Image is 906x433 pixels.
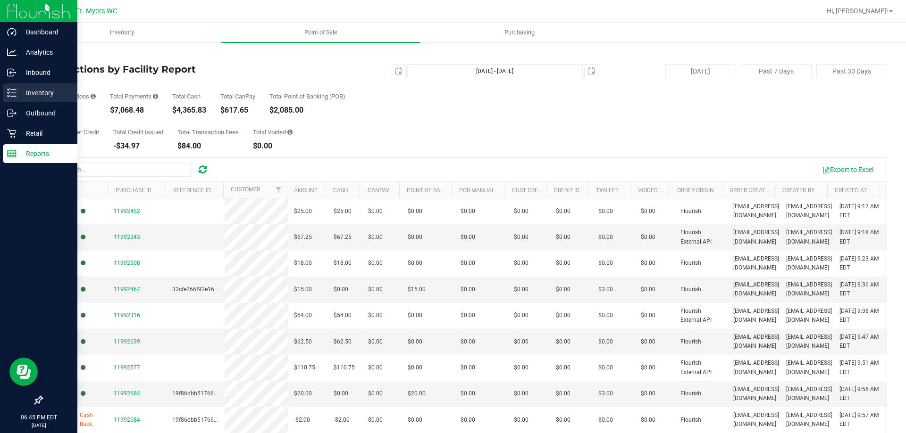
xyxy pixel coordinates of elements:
[839,202,881,220] span: [DATE] 9:12 AM EDT
[408,259,422,268] span: $0.00
[598,337,613,346] span: $0.00
[839,385,881,403] span: [DATE] 9:56 AM EDT
[835,187,867,194] a: Created At
[294,259,312,268] span: $18.00
[334,416,350,425] span: -$2.00
[368,389,383,398] span: $0.00
[641,337,655,346] span: $0.00
[97,28,147,37] span: Inventory
[253,129,293,135] div: Total Voided
[677,187,714,194] a: Order Origin
[598,389,613,398] span: $3.00
[114,286,140,293] span: 11992467
[839,359,881,376] span: [DATE] 9:51 AM EDT
[368,187,389,194] a: CanPay
[514,233,528,242] span: $0.00
[292,28,350,37] span: Point of Sale
[641,363,655,372] span: $0.00
[334,233,352,242] span: $67.25
[816,162,880,178] button: Export to Excel
[680,389,701,398] span: Flourish
[408,389,426,398] span: $20.00
[680,207,701,216] span: Flourish
[334,337,352,346] span: $62.50
[334,389,348,398] span: $0.00
[786,307,832,325] span: [EMAIL_ADDRESS][DOMAIN_NAME]
[596,187,619,194] a: Txn Fee
[368,337,383,346] span: $0.00
[839,228,881,246] span: [DATE] 9:18 AM EDT
[786,202,832,220] span: [EMAIL_ADDRESS][DOMAIN_NAME]
[598,363,613,372] span: $0.00
[114,417,140,423] span: 11992684
[514,311,528,320] span: $0.00
[334,311,352,320] span: $54.00
[641,285,655,294] span: $0.00
[512,187,546,194] a: Cust Credit
[110,106,158,114] div: $7,068.48
[733,333,779,351] span: [EMAIL_ADDRESS][DOMAIN_NAME]
[598,416,613,425] span: $0.00
[786,280,832,298] span: [EMAIL_ADDRESS][DOMAIN_NAME]
[420,23,619,42] a: Purchasing
[585,65,598,78] span: select
[461,285,475,294] span: $0.00
[7,129,17,138] inline-svg: Retail
[294,285,312,294] span: $15.00
[334,285,348,294] span: $0.00
[733,411,779,429] span: [EMAIL_ADDRESS][DOMAIN_NAME]
[733,359,779,376] span: [EMAIL_ADDRESS][DOMAIN_NAME]
[461,207,475,216] span: $0.00
[17,67,73,78] p: Inbound
[7,108,17,118] inline-svg: Outbound
[221,23,420,42] a: Point of Sale
[172,390,275,397] span: 19f86dbb51766816b27fa1d88c2a2284
[461,259,475,268] span: $0.00
[153,93,158,99] i: Sum of all successful, non-voided payment transaction amounts, excluding tips and transaction fees.
[641,233,655,242] span: $0.00
[598,259,613,268] span: $0.00
[17,107,73,119] p: Outbound
[294,337,312,346] span: $62.50
[113,142,163,150] div: -$34.97
[80,411,102,429] span: Cash Back
[598,285,613,294] span: $3.00
[17,148,73,159] p: Reports
[114,234,140,240] span: 11992343
[294,311,312,320] span: $54.00
[408,416,422,425] span: $0.00
[172,106,206,114] div: $4,365.83
[17,47,73,58] p: Analytics
[839,254,881,272] span: [DATE] 9:23 AM EDT
[514,416,528,425] span: $0.00
[294,389,312,398] span: $20.00
[172,93,206,99] div: Total Cash
[786,228,832,246] span: [EMAIL_ADDRESS][DOMAIN_NAME]
[17,26,73,38] p: Dashboard
[514,207,528,216] span: $0.00
[598,311,613,320] span: $0.00
[641,389,655,398] span: $0.00
[680,307,722,325] span: Flourish External API
[680,337,701,346] span: Flourish
[741,64,812,78] button: Past 7 Days
[408,285,426,294] span: $15.00
[116,187,151,194] a: Purchase ID
[114,338,140,345] span: 11992639
[665,64,736,78] button: [DATE]
[638,187,685,194] a: Voided Payment
[110,93,158,99] div: Total Payments
[114,364,140,371] span: 11992577
[839,333,881,351] span: [DATE] 9:47 AM EDT
[368,416,383,425] span: $0.00
[408,207,422,216] span: $0.00
[173,187,211,194] a: Reference ID
[220,93,255,99] div: Total CanPay
[113,129,163,135] div: Total Credit Issued
[786,254,832,272] span: [EMAIL_ADDRESS][DOMAIN_NAME]
[368,311,383,320] span: $0.00
[786,333,832,351] span: [EMAIL_ADDRESS][DOMAIN_NAME]
[17,128,73,139] p: Retail
[294,363,315,372] span: $110.75
[49,163,191,177] input: Search...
